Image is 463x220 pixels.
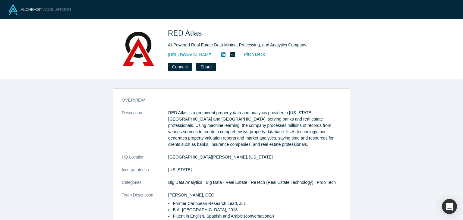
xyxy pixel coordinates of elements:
[168,154,341,160] dd: [GEOGRAPHIC_DATA][PERSON_NAME], [US_STATE]
[173,200,341,207] li: Former Caribbean Research Lead, JLL
[168,192,341,198] p: [PERSON_NAME], CEO
[8,4,71,15] img: Alchemist Logo
[168,29,204,37] span: RED Atlas
[122,167,168,179] dt: Incorporated in
[168,110,341,148] p: RED Atlas is a prominent property data and analytics provider in [US_STATE], [GEOGRAPHIC_DATA] an...
[122,97,333,103] h3: overview
[168,167,341,173] dd: [US_STATE]
[122,110,168,154] dt: Description
[173,213,341,219] li: Fluent in English, Spanish and Arabic (conversational)
[168,63,192,71] button: Connect
[238,51,265,58] a: Pitch Deck
[117,28,159,70] img: RED Atlas's Logo
[168,52,213,58] a: [URL][DOMAIN_NAME]
[168,180,336,185] span: Big Data Analytics · Big Data · Real Estate · ReTech (Real Estate Technology) · Prop Tech
[122,179,168,192] dt: Categories
[173,207,341,213] li: B.A. [GEOGRAPHIC_DATA], 2018
[168,42,337,48] div: AI-Powered Real Estate Data Mining, Processing, and Analytics Company
[122,154,168,167] dt: HQ Location
[196,63,216,71] button: Share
